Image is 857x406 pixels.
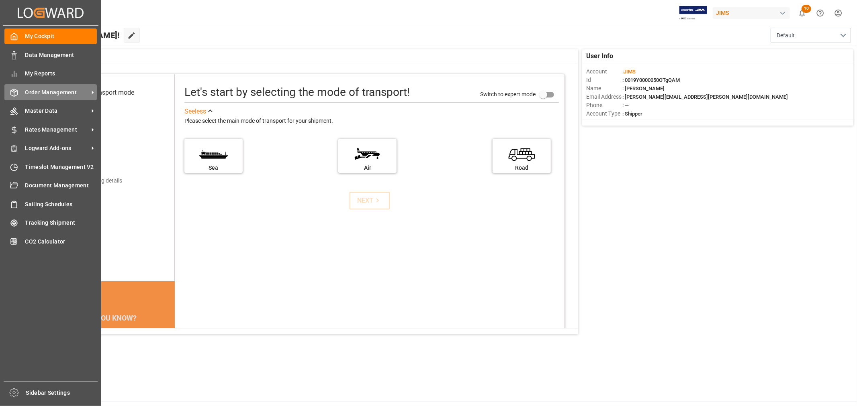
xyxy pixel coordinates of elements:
span: Data Management [25,51,97,59]
span: CO2 Calculator [25,238,97,246]
a: Data Management [4,47,97,63]
button: next slide / item [164,326,175,384]
a: My Reports [4,66,97,81]
span: Sidebar Settings [26,389,98,397]
span: Sailing Schedules [25,200,97,209]
div: Sea [188,164,239,172]
div: NEXT [357,196,382,205]
div: The energy needed to power one large container ship across the ocean in a single day is the same ... [55,326,165,374]
span: Phone [586,101,622,110]
button: NEXT [350,192,390,209]
span: Id [586,76,622,84]
span: My Cockpit [25,32,97,41]
span: Email Address [586,93,622,101]
span: Document Management [25,181,97,190]
div: Please select the main mode of transport for your shipment. [184,116,559,126]
a: My Cockpit [4,28,97,44]
a: Sailing Schedules [4,196,97,212]
span: Order Management [25,88,89,97]
button: show 10 new notifications [793,4,811,22]
span: Account [586,67,622,76]
span: Switch to expert mode [480,91,536,97]
div: JIMS [713,7,790,19]
a: Document Management [4,178,97,193]
span: My Reports [25,69,97,78]
span: Rates Management [25,126,89,134]
span: Timeslot Management V2 [25,163,97,171]
a: Timeslot Management V2 [4,159,97,175]
span: JIMS [624,69,636,75]
a: CO2 Calculator [4,233,97,249]
button: JIMS [713,5,793,20]
span: : — [622,102,629,108]
div: See less [184,107,206,116]
div: DID YOU KNOW? [45,309,175,326]
div: Select transport mode [72,88,134,97]
a: Tracking Shipment [4,215,97,231]
span: Master Data [25,107,89,115]
span: : 0019Y0000050OTgQAM [622,77,680,83]
span: Account Type [586,110,622,118]
span: Tracking Shipment [25,219,97,227]
img: Exertis%20JAM%20-%20Email%20Logo.jpg_1722504956.jpg [679,6,707,20]
span: Logward Add-ons [25,144,89,152]
span: 10 [802,5,811,13]
span: : [PERSON_NAME][EMAIL_ADDRESS][PERSON_NAME][DOMAIN_NAME] [622,94,788,100]
div: Road [497,164,547,172]
div: Let's start by selecting the mode of transport! [184,84,410,101]
button: Help Center [811,4,829,22]
button: open menu [771,28,851,43]
span: User Info [586,51,613,61]
div: Air [342,164,393,172]
span: Hello [PERSON_NAME]! [33,28,120,43]
span: : [PERSON_NAME] [622,85,665,91]
span: Default [777,31,795,40]
span: : Shipper [622,111,642,117]
span: : [622,69,636,75]
span: Name [586,84,622,93]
